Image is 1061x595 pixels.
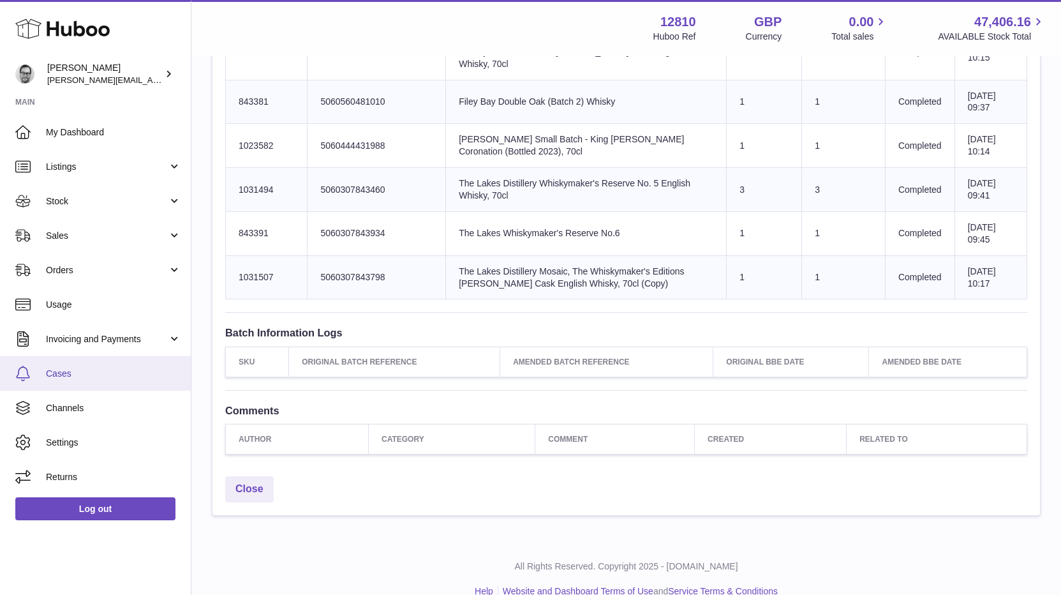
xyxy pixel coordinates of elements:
[36,20,63,31] div: v 4.0.25
[308,168,446,212] td: 5060307843460
[46,264,168,276] span: Orders
[225,403,1027,418] h3: Comments
[289,347,500,377] th: Original Batch Reference
[869,347,1027,377] th: Amended BBE Date
[754,13,782,31] strong: GBP
[46,230,168,242] span: Sales
[15,497,175,520] a: Log out
[802,124,886,168] td: 1
[446,211,727,255] td: The Lakes Whiskymaker's Reserve No.6
[33,33,140,43] div: Domain: [DOMAIN_NAME]
[20,33,31,43] img: website_grey.svg
[746,31,782,43] div: Currency
[226,168,308,212] td: 1031494
[226,211,308,255] td: 843391
[46,161,168,173] span: Listings
[954,80,1027,124] td: [DATE] 09:37
[885,168,954,212] td: Completed
[308,211,446,255] td: 5060307843934
[141,82,215,90] div: Keywords by Traffic
[47,75,256,85] span: [PERSON_NAME][EMAIL_ADDRESS][DOMAIN_NAME]
[938,13,1046,43] a: 47,406.16 AVAILABLE Stock Total
[653,31,696,43] div: Huboo Ref
[954,168,1027,212] td: [DATE] 09:41
[885,211,954,255] td: Completed
[446,168,727,212] td: The Lakes Distillery Whiskymaker's Reserve No. 5 English Whisky, 70cl
[225,326,1027,340] h3: Batch Information Logs
[369,424,535,454] th: Category
[802,211,886,255] td: 1
[34,80,45,91] img: tab_domain_overview_orange.svg
[727,80,802,124] td: 1
[938,31,1046,43] span: AVAILABLE Stock Total
[885,255,954,299] td: Completed
[46,299,181,311] span: Usage
[849,13,874,31] span: 0.00
[202,561,1051,573] p: All Rights Reserved. Copyright 2025 - [DOMAIN_NAME]
[446,255,727,299] td: The Lakes Distillery Mosaic, The Whiskymaker's Editions [PERSON_NAME] Cask English Whisky, 70cl (...
[308,124,446,168] td: 5060444431988
[15,64,34,84] img: alex@digidistiller.com
[802,80,886,124] td: 1
[20,20,31,31] img: logo_orange.svg
[46,126,181,139] span: My Dashboard
[46,195,168,207] span: Stock
[47,62,162,86] div: [PERSON_NAME]
[831,31,888,43] span: Total sales
[727,168,802,212] td: 3
[46,437,181,449] span: Settings
[46,471,181,483] span: Returns
[660,13,696,31] strong: 12810
[847,424,1027,454] th: Related to
[500,347,713,377] th: Amended Batch Reference
[48,82,114,90] div: Domain Overview
[885,80,954,124] td: Completed
[226,424,369,454] th: Author
[46,368,181,380] span: Cases
[802,168,886,212] td: 3
[226,255,308,299] td: 1031507
[308,80,446,124] td: 5060560481010
[226,124,308,168] td: 1023582
[695,424,847,454] th: Created
[46,402,181,414] span: Channels
[535,424,695,454] th: Comment
[446,80,727,124] td: Filey Bay Double Oak (Batch 2) Whisky
[954,255,1027,299] td: [DATE] 10:17
[954,211,1027,255] td: [DATE] 09:45
[713,347,869,377] th: Original BBE Date
[308,255,446,299] td: 5060307843798
[127,80,137,91] img: tab_keywords_by_traffic_grey.svg
[46,333,168,345] span: Invoicing and Payments
[802,255,886,299] td: 1
[727,255,802,299] td: 1
[954,124,1027,168] td: [DATE] 10:14
[727,211,802,255] td: 1
[831,13,888,43] a: 0.00 Total sales
[446,124,727,168] td: [PERSON_NAME] Small Batch - King [PERSON_NAME] Coronation (Bottled 2023), 70cl
[226,80,308,124] td: 843381
[885,124,954,168] td: Completed
[727,124,802,168] td: 1
[225,476,274,502] a: Close
[226,347,289,377] th: SKU
[974,13,1031,31] span: 47,406.16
